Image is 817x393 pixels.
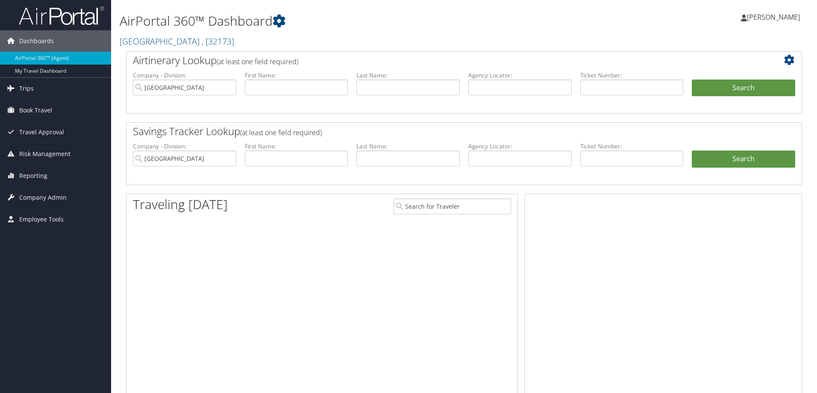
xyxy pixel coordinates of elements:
[245,71,348,80] label: First Name:
[580,142,684,151] label: Ticket Number:
[133,142,236,151] label: Company - Division:
[356,71,460,80] label: Last Name:
[19,143,71,165] span: Risk Management
[240,128,322,137] span: (at least one field required)
[133,151,236,166] input: search accounts
[19,121,64,143] span: Travel Approval
[747,12,800,22] span: [PERSON_NAME]
[692,80,795,97] button: Search
[217,57,298,66] span: (at least one field required)
[692,151,795,168] a: Search
[580,71,684,80] label: Ticket Number:
[19,165,47,186] span: Reporting
[19,187,67,208] span: Company Admin
[133,53,739,68] h2: Airtinerary Lookup
[468,142,572,151] label: Agency Locator:
[468,71,572,80] label: Agency Locator:
[19,6,104,26] img: airportal-logo.png
[133,71,236,80] label: Company - Division:
[133,124,739,139] h2: Savings Tracker Lookup
[19,209,64,230] span: Employee Tools
[19,78,34,99] span: Trips
[356,142,460,151] label: Last Name:
[202,35,234,47] span: , [ 32173 ]
[741,4,808,30] a: [PERSON_NAME]
[245,142,348,151] label: First Name:
[19,30,54,52] span: Dashboards
[120,35,234,47] a: [GEOGRAPHIC_DATA]
[394,198,511,214] input: Search for Traveler
[133,195,228,213] h1: Traveling [DATE]
[19,100,52,121] span: Book Travel
[120,12,579,30] h1: AirPortal 360™ Dashboard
